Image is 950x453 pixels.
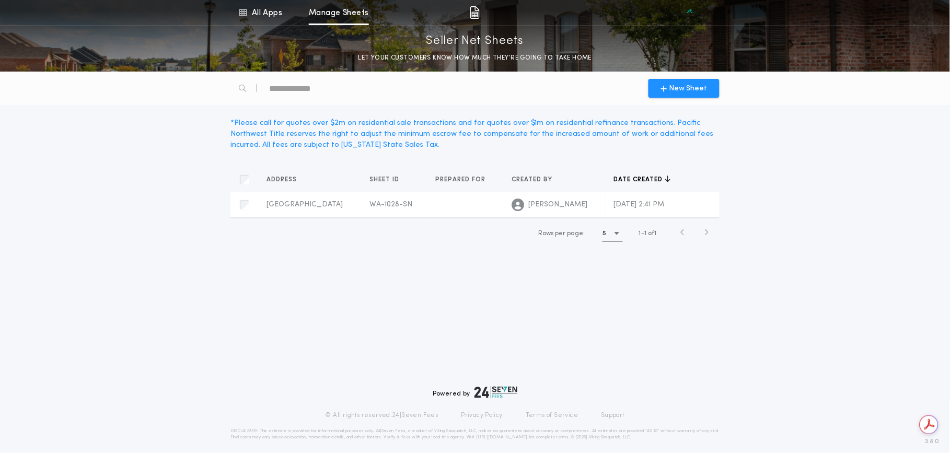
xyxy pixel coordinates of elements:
[614,175,671,185] button: Date created
[369,175,407,185] button: Sheet ID
[369,201,412,208] span: WA-1028-SN
[512,175,560,185] button: Created by
[603,228,606,239] h1: 5
[230,118,720,150] div: * Please call for quotes over $2m on residential sale transactions and for quotes over $1m on res...
[461,411,503,420] a: Privacy Policy
[614,201,665,208] span: [DATE] 2:41 PM
[433,386,517,399] div: Powered by
[669,83,708,94] span: New Sheet
[326,411,438,420] p: © All rights reserved. 24|Seven Fees
[614,176,665,184] span: Date created
[526,411,578,420] a: Terms of Service
[230,428,720,440] p: DISCLAIMER: This estimate is provided for informational purposes only. 24|Seven Fees, a product o...
[603,225,623,242] button: 5
[267,176,299,184] span: Address
[267,201,343,208] span: [GEOGRAPHIC_DATA]
[369,176,401,184] span: Sheet ID
[474,386,517,399] img: logo
[601,411,624,420] a: Support
[435,176,488,184] span: Prepared for
[648,229,657,238] span: of 1
[267,175,305,185] button: Address
[512,176,554,184] span: Created by
[528,200,587,210] span: [PERSON_NAME]
[358,53,592,63] p: LET YOUR CUSTOMERS KNOW HOW MUCH THEY’RE GOING TO TAKE HOME
[925,437,940,446] span: 3.8.0
[426,33,524,50] p: Seller Net Sheets
[476,435,528,439] a: [URL][DOMAIN_NAME]
[538,230,585,237] span: Rows per page:
[645,230,647,237] span: 1
[639,230,641,237] span: 1
[648,79,720,98] button: New Sheet
[470,6,480,19] img: img
[671,7,708,18] img: vs-icon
